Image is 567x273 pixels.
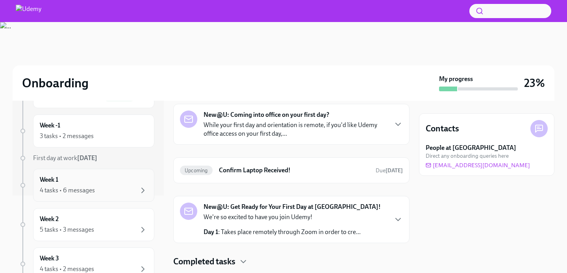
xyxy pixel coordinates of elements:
a: Week -13 tasks • 2 messages [19,114,154,148]
div: 5 tasks • 3 messages [40,225,94,234]
h6: Week 3 [40,254,59,263]
span: Upcoming [180,168,213,173]
div: 3 tasks • 2 messages [40,132,94,140]
img: Udemy [16,5,41,17]
strong: My progress [439,75,473,83]
h2: Onboarding [22,75,89,91]
h3: 23% [524,76,545,90]
p: : Takes place remotely through Zoom in order to cre... [204,228,361,236]
span: First day at work [33,154,97,162]
h6: Week 2 [40,215,59,223]
a: First day at work[DATE] [19,154,154,162]
strong: People at [GEOGRAPHIC_DATA] [426,144,516,152]
div: 4 tasks • 6 messages [40,186,95,195]
h6: Week 1 [40,175,58,184]
a: UpcomingConfirm Laptop Received!Due[DATE] [180,164,403,177]
strong: New@U: Get Ready for Your First Day at [GEOGRAPHIC_DATA]! [204,203,381,211]
span: Direct any onboarding queries here [426,152,509,160]
h6: Week -1 [40,121,60,130]
a: [EMAIL_ADDRESS][DOMAIN_NAME] [426,161,530,169]
p: We're so excited to have you join Udemy! [204,213,361,221]
h4: Contacts [426,123,459,135]
span: October 4th, 2025 20:00 [376,167,403,174]
p: While your first day and orientation is remote, if you'd like Udemy office access on your first d... [204,121,387,138]
strong: [DATE] [385,167,403,174]
strong: [DATE] [77,154,97,162]
h4: Completed tasks [173,256,235,267]
h6: Confirm Laptop Received! [219,166,369,175]
span: Due [376,167,403,174]
a: Week 25 tasks • 3 messages [19,208,154,241]
strong: New@U: Coming into office on your first day? [204,111,329,119]
a: Week 14 tasks • 6 messages [19,169,154,202]
strong: Day 1 [204,228,218,236]
div: Completed tasks [173,256,409,267]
